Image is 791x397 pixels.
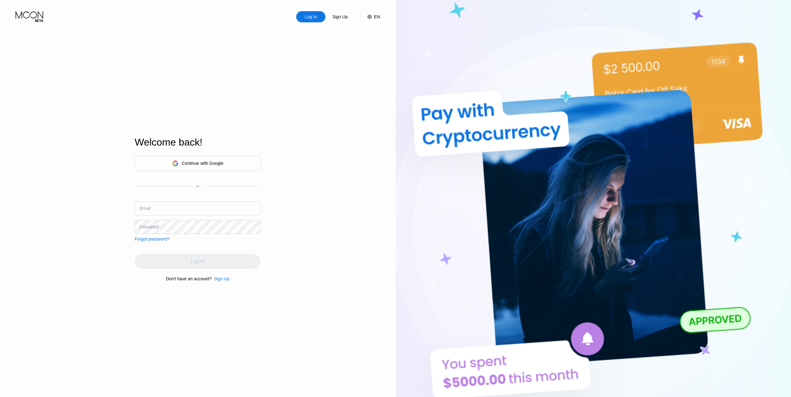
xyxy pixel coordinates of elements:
div: Log In [296,11,325,22]
div: Sign Up [325,11,355,22]
div: Email [140,206,150,211]
div: Continue with Google [135,156,261,171]
div: Password [140,224,159,229]
div: EN [374,14,380,19]
div: EN [361,11,380,22]
div: Forgot password? [135,237,169,241]
div: Sign Up [212,276,230,281]
div: Log In [304,14,318,20]
div: Welcome back! [135,137,261,148]
div: Don't have an account? [166,276,212,281]
div: or [196,184,200,188]
div: Sign Up [214,276,230,281]
div: Sign Up [332,14,348,20]
div: Continue with Google [182,161,223,166]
